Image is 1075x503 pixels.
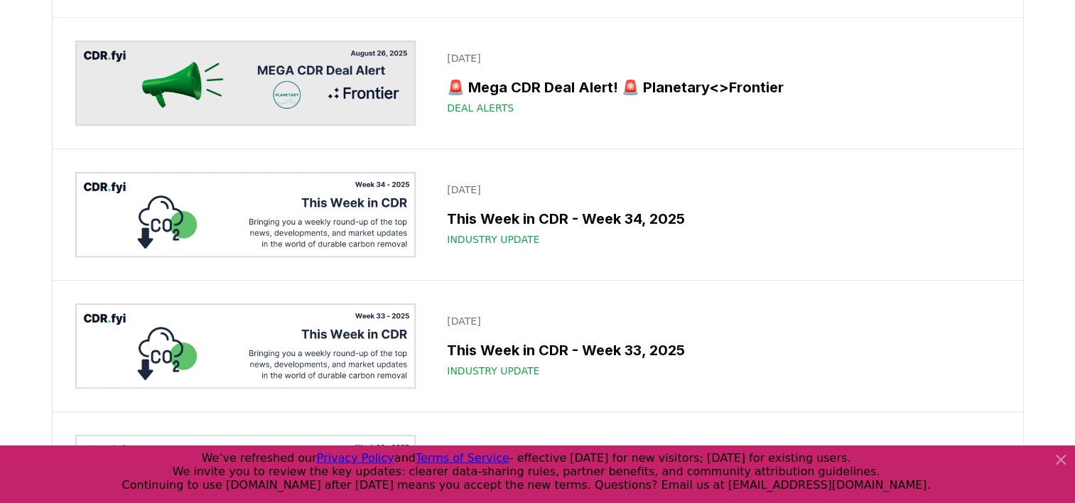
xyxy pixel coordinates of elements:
[447,232,539,247] span: Industry Update
[447,208,991,229] h3: This Week in CDR - Week 34, 2025
[75,172,416,257] img: This Week in CDR - Week 34, 2025 blog post image
[447,364,539,378] span: Industry Update
[75,40,416,126] img: 🚨 Mega CDR Deal Alert! 🚨 Planetary<>Frontier blog post image
[447,101,514,115] span: Deal Alerts
[447,51,991,65] p: [DATE]
[438,305,1000,386] a: [DATE]This Week in CDR - Week 33, 2025Industry Update
[447,314,991,328] p: [DATE]
[447,340,991,361] h3: This Week in CDR - Week 33, 2025
[447,77,991,98] h3: 🚨 Mega CDR Deal Alert! 🚨 Planetary<>Frontier
[438,43,1000,124] a: [DATE]🚨 Mega CDR Deal Alert! 🚨 Planetary<>FrontierDeal Alerts
[447,183,991,197] p: [DATE]
[75,303,416,389] img: This Week in CDR - Week 33, 2025 blog post image
[438,174,1000,255] a: [DATE]This Week in CDR - Week 34, 2025Industry Update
